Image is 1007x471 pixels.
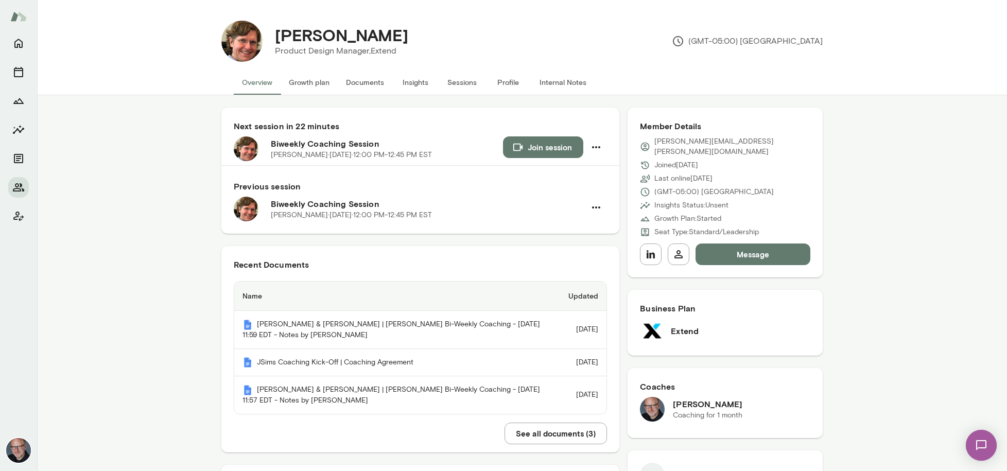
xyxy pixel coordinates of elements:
h6: Biweekly Coaching Session [271,137,503,150]
h6: Previous session [234,180,607,193]
h6: Extend [671,325,699,337]
p: (GMT-05:00) [GEOGRAPHIC_DATA] [654,187,774,197]
img: Nick Gould [640,397,665,422]
button: Growth plan [281,70,338,95]
td: [DATE] [560,376,606,414]
p: Last online [DATE] [654,173,713,184]
p: [PERSON_NAME] · [DATE] · 12:00 PM-12:45 PM EST [271,150,432,160]
button: Documents [8,148,29,169]
p: Joined [DATE] [654,160,698,170]
th: [PERSON_NAME] & [PERSON_NAME] | [PERSON_NAME] Bi-Weekly Coaching - [DATE] 11:59 EDT - Notes by [P... [234,311,560,349]
img: Mento [242,320,253,330]
button: Growth Plan [8,91,29,111]
button: Insights [8,119,29,140]
button: Insights [392,70,439,95]
button: Join session [503,136,583,158]
img: Nick Gould [6,438,31,463]
img: Mento [10,7,27,26]
button: Internal Notes [531,70,595,95]
img: Jonathan Sims [221,21,263,62]
h4: [PERSON_NAME] [275,25,408,45]
button: Message [696,243,810,265]
p: Seat Type: Standard/Leadership [654,227,759,237]
p: Growth Plan: Started [654,214,721,224]
img: Mento [242,357,253,368]
button: Overview [234,70,281,95]
p: Product Design Manager, Extend [275,45,408,57]
h6: Biweekly Coaching Session [271,198,585,210]
h6: Recent Documents [234,258,607,271]
button: Documents [338,70,392,95]
th: JSims Coaching Kick-Off | Coaching Agreement [234,349,560,377]
td: [DATE] [560,311,606,349]
button: Sessions [439,70,485,95]
th: Name [234,282,560,311]
th: [PERSON_NAME] & [PERSON_NAME] | [PERSON_NAME] Bi-Weekly Coaching - [DATE] 11:57 EDT - Notes by [P... [234,376,560,414]
button: Sessions [8,62,29,82]
h6: Business Plan [640,302,810,315]
p: [PERSON_NAME][EMAIL_ADDRESS][PERSON_NAME][DOMAIN_NAME] [654,136,810,157]
button: Members [8,177,29,198]
p: (GMT-05:00) [GEOGRAPHIC_DATA] [672,35,823,47]
button: Home [8,33,29,54]
button: Profile [485,70,531,95]
h6: Member Details [640,120,810,132]
p: Insights Status: Unsent [654,200,728,211]
h6: [PERSON_NAME] [673,398,742,410]
th: Updated [560,282,606,311]
button: See all documents (3) [505,423,607,444]
p: Coaching for 1 month [673,410,742,421]
h6: Coaches [640,380,810,393]
p: [PERSON_NAME] · [DATE] · 12:00 PM-12:45 PM EST [271,210,432,220]
img: Mento [242,385,253,395]
td: [DATE] [560,349,606,377]
h6: Next session in 22 minutes [234,120,607,132]
button: Client app [8,206,29,226]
